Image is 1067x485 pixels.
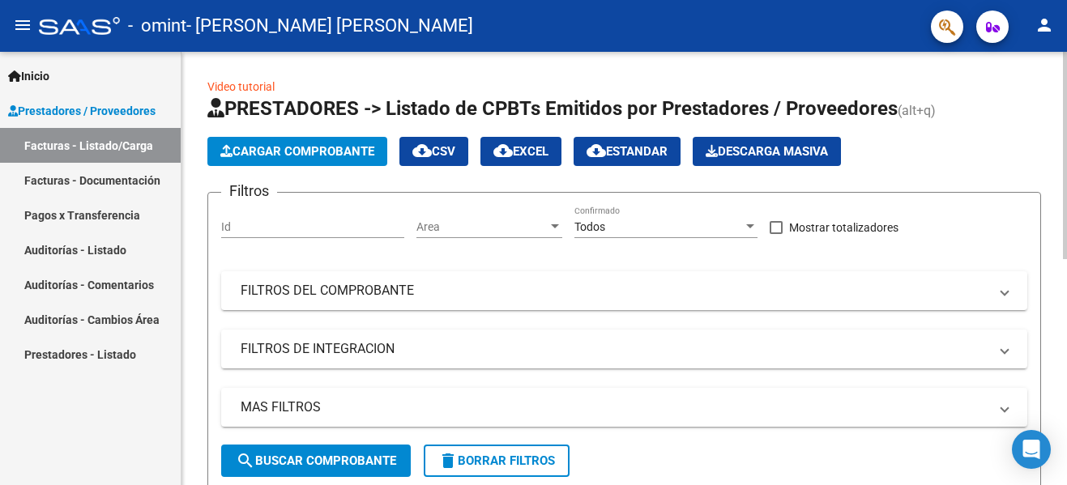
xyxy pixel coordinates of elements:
span: Inicio [8,67,49,85]
button: Buscar Comprobante [221,445,411,477]
button: EXCEL [480,137,561,166]
span: Area [416,220,548,234]
mat-expansion-panel-header: FILTROS DE INTEGRACION [221,330,1027,368]
button: Estandar [574,137,681,166]
button: Cargar Comprobante [207,137,387,166]
div: Open Intercom Messenger [1012,430,1051,469]
button: Borrar Filtros [424,445,570,477]
mat-icon: cloud_download [587,141,606,160]
mat-panel-title: MAS FILTROS [241,398,988,416]
mat-expansion-panel-header: MAS FILTROS [221,388,1027,427]
button: Descarga Masiva [693,137,841,166]
mat-icon: cloud_download [493,141,513,160]
span: Buscar Comprobante [236,453,396,468]
span: Mostrar totalizadores [789,218,898,237]
app-download-masive: Descarga masiva de comprobantes (adjuntos) [693,137,841,166]
span: EXCEL [493,144,548,159]
span: - omint [128,8,186,44]
span: Todos [574,220,605,233]
button: CSV [399,137,468,166]
mat-icon: person [1035,15,1054,35]
mat-panel-title: FILTROS DE INTEGRACION [241,340,988,358]
span: - [PERSON_NAME] [PERSON_NAME] [186,8,473,44]
span: CSV [412,144,455,159]
span: Cargar Comprobante [220,144,374,159]
h3: Filtros [221,180,277,202]
span: Prestadores / Proveedores [8,102,156,120]
span: PRESTADORES -> Listado de CPBTs Emitidos por Prestadores / Proveedores [207,97,898,120]
a: Video tutorial [207,80,275,93]
mat-icon: search [236,451,255,470]
mat-icon: cloud_download [412,141,432,160]
span: Estandar [587,144,668,159]
mat-icon: delete [438,451,458,470]
span: (alt+q) [898,103,936,118]
mat-expansion-panel-header: FILTROS DEL COMPROBANTE [221,271,1027,310]
span: Descarga Masiva [706,144,828,159]
mat-icon: menu [13,15,32,35]
span: Borrar Filtros [438,453,555,468]
mat-panel-title: FILTROS DEL COMPROBANTE [241,282,988,300]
